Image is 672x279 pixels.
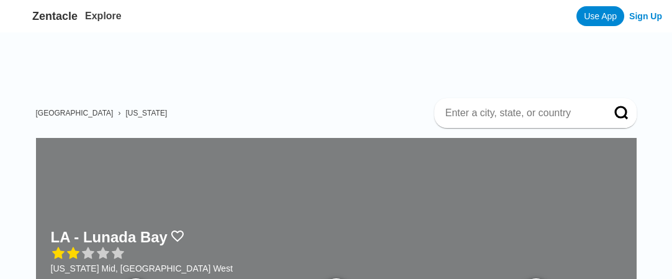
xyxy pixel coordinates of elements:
[125,109,167,117] a: [US_STATE]
[51,263,233,273] div: [US_STATE] Mid, [GEOGRAPHIC_DATA] West
[118,109,120,117] span: ›
[444,107,597,119] input: Enter a city, state, or country
[10,6,30,26] img: Zentacle logo
[10,6,78,26] a: Zentacle logoZentacle
[51,229,168,246] h1: LA - Lunada Bay
[32,10,78,23] span: Zentacle
[629,11,662,21] a: Sign Up
[36,109,114,117] a: [GEOGRAPHIC_DATA]
[576,6,624,26] a: Use App
[85,11,122,21] a: Explore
